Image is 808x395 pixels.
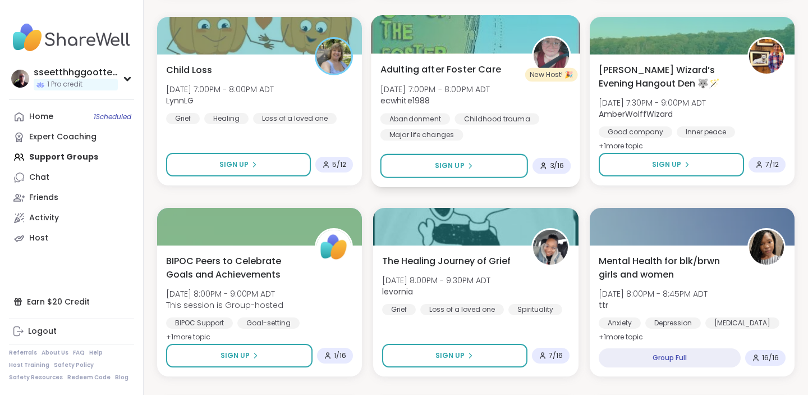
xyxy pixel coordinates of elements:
[115,374,128,382] a: Blog
[221,351,250,361] span: Sign Up
[73,349,85,357] a: FAQ
[204,113,249,124] div: Healing
[29,111,53,122] div: Home
[677,126,735,138] div: Inner peace
[380,129,463,140] div: Major life changes
[765,160,779,169] span: 7 / 12
[316,230,351,265] img: ShareWell
[253,113,337,124] div: Loss of a loved one
[645,317,701,329] div: Depression
[380,113,450,124] div: Abandonment
[42,349,68,357] a: About Us
[332,160,346,169] span: 5 / 12
[762,353,779,362] span: 16 / 16
[599,97,706,108] span: [DATE] 7:30PM - 9:00PM ADT
[380,95,430,106] b: ecwhite1988
[525,68,578,81] div: New Host! 🎉
[29,233,48,244] div: Host
[749,39,784,74] img: AmberWolffWizard
[599,63,735,90] span: [PERSON_NAME] Wizard’s Evening Hangout Den 🐺🪄
[166,113,200,124] div: Grief
[9,208,134,228] a: Activity
[599,317,641,329] div: Anxiety
[166,288,283,299] span: [DATE] 8:00PM - 9:00PM ADT
[420,304,504,315] div: Loss of a loved one
[28,326,57,337] div: Logout
[29,172,49,183] div: Chat
[166,344,313,367] button: Sign Up
[749,230,784,265] img: ttr
[316,39,351,74] img: LynnLG
[11,70,29,88] img: sseetthhggootteell
[47,80,82,89] span: 1 Pro credit
[166,84,274,95] span: [DATE] 7:00PM - 8:00PM ADT
[9,18,134,57] img: ShareWell Nav Logo
[435,161,465,171] span: Sign Up
[533,230,568,265] img: levornia
[334,351,346,360] span: 1 / 16
[166,317,233,329] div: BIPOC Support
[9,374,63,382] a: Safety Resources
[382,275,490,286] span: [DATE] 8:00PM - 9:30PM ADT
[9,107,134,127] a: Home1Scheduled
[382,286,413,297] b: levornia
[508,304,562,315] div: Spirituality
[29,131,97,143] div: Expert Coaching
[9,292,134,312] div: Earn $20 Credit
[599,255,735,282] span: Mental Health for blk/brwn girls and women
[166,63,212,77] span: Child Loss
[94,112,131,121] span: 1 Scheduled
[54,361,94,369] a: Safety Policy
[9,361,49,369] a: Host Training
[34,66,118,79] div: sseetthhggootteell
[237,317,300,329] div: Goal-setting
[599,288,708,299] span: [DATE] 8:00PM - 8:45PM ADT
[455,113,540,124] div: Childhood trauma
[550,161,564,170] span: 3 / 16
[382,304,416,315] div: Grief
[599,108,673,120] b: AmberWolffWizard
[166,255,302,282] span: BIPOC Peers to Celebrate Goals and Achievements
[89,349,103,357] a: Help
[382,255,511,268] span: The Healing Journey of Grief
[67,374,111,382] a: Redeem Code
[9,349,37,357] a: Referrals
[9,228,134,248] a: Host
[652,160,681,170] span: Sign Up
[166,299,283,311] span: This session is Group-hosted
[534,38,570,73] img: ecwhite1988
[9,167,134,188] a: Chat
[380,83,490,94] span: [DATE] 7:00PM - 8:00PM ADT
[599,153,744,176] button: Sign Up
[599,126,672,138] div: Good company
[166,153,311,176] button: Sign Up
[380,62,501,76] span: Adulting after Foster Care
[380,154,528,178] button: Sign Up
[9,127,134,147] a: Expert Coaching
[219,160,249,170] span: Sign Up
[166,95,194,106] b: LynnLG
[9,321,134,342] a: Logout
[29,192,58,203] div: Friends
[599,348,741,367] div: Group Full
[29,212,59,224] div: Activity
[382,344,527,367] button: Sign Up
[435,351,465,361] span: Sign Up
[549,351,563,360] span: 7 / 16
[705,317,779,329] div: [MEDICAL_DATA]
[9,188,134,208] a: Friends
[599,299,608,311] b: ttr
